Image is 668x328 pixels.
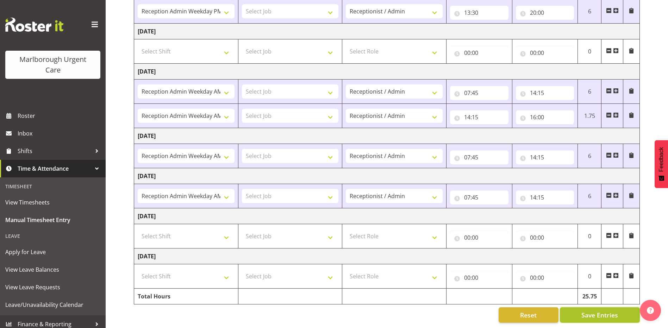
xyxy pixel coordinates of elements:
button: Save Entries [560,307,640,323]
input: Click to select... [516,46,574,60]
input: Click to select... [450,46,508,60]
input: Click to select... [516,190,574,204]
span: Roster [18,111,102,121]
span: Shifts [18,146,92,156]
input: Click to select... [516,271,574,285]
td: 0 [578,224,601,248]
input: Click to select... [516,6,574,20]
td: [DATE] [134,168,640,184]
span: View Timesheets [5,197,100,208]
span: Feedback [658,147,664,172]
input: Click to select... [450,110,508,124]
input: Click to select... [516,231,574,245]
td: [DATE] [134,208,640,224]
td: 25.75 [578,289,601,304]
span: View Leave Requests [5,282,100,292]
td: 0 [578,264,601,289]
td: 6 [578,144,601,168]
td: [DATE] [134,248,640,264]
a: Manual Timesheet Entry [2,211,104,229]
span: Time & Attendance [18,163,92,174]
button: Feedback - Show survey [655,140,668,188]
input: Click to select... [450,86,508,100]
a: View Leave Requests [2,278,104,296]
td: [DATE] [134,24,640,39]
a: View Leave Balances [2,261,104,278]
input: Click to select... [516,110,574,124]
span: Leave/Unavailability Calendar [5,299,100,310]
span: Manual Timesheet Entry [5,215,100,225]
input: Click to select... [450,150,508,164]
span: View Leave Balances [5,264,100,275]
img: help-xxl-2.png [647,307,654,314]
td: 1.75 [578,104,601,128]
input: Click to select... [516,86,574,100]
input: Click to select... [450,231,508,245]
div: Marlborough Urgent Care [12,54,93,75]
div: Timesheet [2,179,104,194]
span: Inbox [18,128,102,139]
button: Reset [499,307,558,323]
span: Save Entries [581,310,618,320]
a: Apply for Leave [2,243,104,261]
span: Reset [520,310,537,320]
td: [DATE] [134,64,640,80]
input: Click to select... [450,190,508,204]
td: 6 [578,80,601,104]
input: Click to select... [516,150,574,164]
td: Total Hours [134,289,238,304]
a: Leave/Unavailability Calendar [2,296,104,314]
input: Click to select... [450,6,508,20]
td: 6 [578,184,601,208]
div: Leave [2,229,104,243]
span: Apply for Leave [5,247,100,257]
img: Rosterit website logo [5,18,63,32]
td: [DATE] [134,128,640,144]
a: View Timesheets [2,194,104,211]
td: 0 [578,39,601,64]
input: Click to select... [450,271,508,285]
